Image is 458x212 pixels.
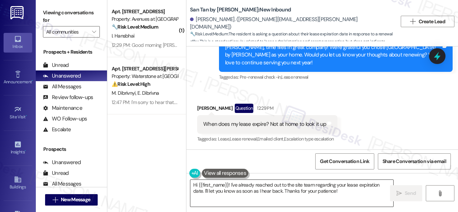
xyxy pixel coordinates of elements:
[43,83,81,90] div: All Messages
[190,6,291,14] b: San Tan by [PERSON_NAME]: New Inbound
[203,120,326,128] div: When does my lease expire? Not at home to look it up
[218,136,230,142] span: Lease ,
[405,189,416,197] span: Send
[32,78,33,83] span: •
[225,44,441,66] div: [PERSON_NAME], time flies in great company! We're grateful you chose [GEOGRAPHIC_DATA] by [PERSON...
[378,153,451,169] button: Share Conversation via email
[4,138,32,158] a: Insights •
[43,72,81,80] div: Unanswered
[112,42,361,48] div: 12:29 PM: Good morning [PERSON_NAME] Hope you are doing good I need lease agreement If you can he...
[190,16,392,31] div: [PERSON_NAME]. ([PERSON_NAME][EMAIL_ADDRESS][PERSON_NAME][DOMAIN_NAME])
[46,26,88,38] input: All communities
[112,15,178,23] div: Property: Avenues at [GEOGRAPHIC_DATA]
[190,30,397,53] span: : The resident is asking a question about their lease expiration date in response to a renewal of...
[197,104,337,115] div: [PERSON_NAME]
[43,159,81,166] div: Unanswered
[219,72,453,82] div: Tagged as:
[43,7,100,26] label: Viewing conversations for
[61,196,90,203] span: New Message
[315,153,374,169] button: Get Conversation Link
[240,74,281,80] span: Pre-renewal check-in ,
[396,191,402,196] i: 
[390,185,422,201] button: Send
[4,103,32,123] a: Site Visit •
[410,19,415,24] i: 
[437,191,443,196] i: 
[43,104,82,112] div: Maintenance
[112,99,287,105] div: 12:47 PM: I'm sorry to hear that. Was the property manager ([PERSON_NAME]) there?
[284,136,333,142] span: Escalation type escalation
[43,169,69,177] div: Unread
[43,180,81,188] div: All Messages
[419,18,445,25] span: Create Lead
[43,61,69,69] div: Unread
[112,65,178,73] div: Apt. [STREET_ADDRESS][PERSON_NAME]
[43,115,87,123] div: WO Follow-ups
[401,16,454,27] button: Create Lead
[112,33,134,39] span: I. Hansbhai
[25,148,26,153] span: •
[190,180,393,207] textarea: Hi {{first_name}}! I've already reached out to the site team regarding your lease expiration date...
[255,104,273,112] div: 12:29 PM
[257,136,284,142] span: Emailed client ,
[36,146,107,153] div: Prospects
[43,126,71,133] div: Escalate
[53,197,58,203] i: 
[36,48,107,56] div: Prospects + Residents
[45,194,98,206] button: New Message
[4,33,32,52] a: Inbox
[281,74,308,80] span: Lease renewal
[383,158,446,165] span: Share Conversation via email
[112,81,150,87] strong: ⚠️ Risk Level: High
[320,158,369,165] span: Get Conversation Link
[112,73,178,80] div: Property: Waterstone at [GEOGRAPHIC_DATA]
[10,6,25,19] img: ResiDesk Logo
[43,94,93,101] div: Review follow-ups
[112,24,158,30] strong: 🔧 Risk Level: Medium
[112,8,178,15] div: Apt. [STREET_ADDRESS]
[230,136,257,142] span: Lease renewal ,
[26,113,27,118] span: •
[235,104,254,113] div: Question
[112,90,137,96] span: M. Dibrivnyi
[197,134,337,144] div: Tagged as:
[4,173,32,193] a: Buildings
[190,31,228,37] strong: 🔧 Risk Level: Medium
[92,29,96,35] i: 
[137,90,159,96] span: E. Dibrivna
